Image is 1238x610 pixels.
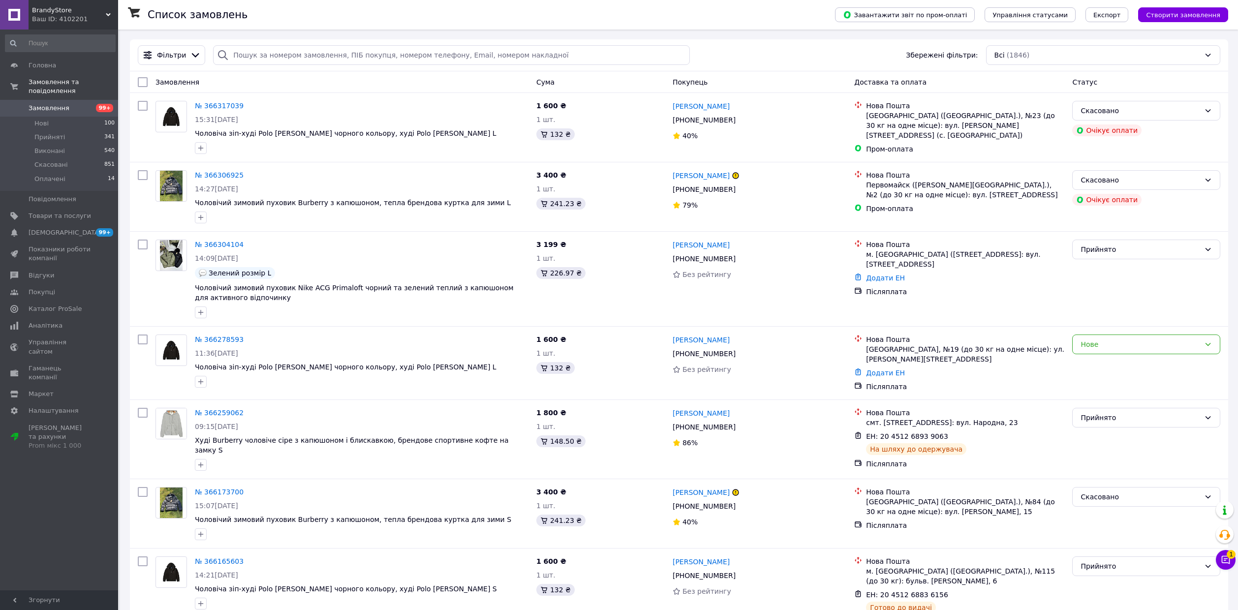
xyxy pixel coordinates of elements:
[673,171,730,181] a: [PERSON_NAME]
[195,516,511,523] a: Чоловічий зимовий пуховик Burberry з капюшоном, тепла брендова куртка для зими S
[104,119,115,128] span: 100
[195,185,238,193] span: 14:27[DATE]
[673,101,730,111] a: [PERSON_NAME]
[866,204,1064,213] div: Пром-оплата
[29,305,82,313] span: Каталог ProSale
[157,50,186,60] span: Фільтри
[536,515,586,526] div: 241.23 ₴
[1081,412,1200,423] div: Прийнято
[195,284,514,302] a: Чоловічий зимовий пуховик Nike ACG Primaloft чорний та зелений теплий з капюшоном для активного в...
[195,488,244,496] a: № 366173700
[155,556,187,588] a: Фото товару
[161,335,181,366] img: Фото товару
[1216,550,1236,570] button: Чат з покупцем1
[195,363,496,371] span: Чоловіча зіп-худі Polo [PERSON_NAME] чорного кольору, худі Polo [PERSON_NAME] L
[866,180,1064,200] div: Первомайск ([PERSON_NAME][GEOGRAPHIC_DATA].), №2 (до 30 кг на одне місце): вул. [STREET_ADDRESS]
[682,439,698,447] span: 86%
[29,104,69,113] span: Замовлення
[1081,561,1200,572] div: Прийнято
[1138,7,1228,22] button: Створити замовлення
[866,369,905,377] a: Додати ЕН
[866,249,1064,269] div: м. [GEOGRAPHIC_DATA] ([STREET_ADDRESS]: вул. [STREET_ADDRESS]
[536,571,556,579] span: 1 шт.
[536,198,586,210] div: 241.23 ₴
[155,487,187,518] a: Фото товару
[1081,339,1200,350] div: Нове
[536,171,566,179] span: 3 400 ₴
[985,7,1076,22] button: Управління статусами
[161,101,181,132] img: Фото товару
[992,11,1068,19] span: Управління статусами
[682,518,698,526] span: 40%
[671,183,738,196] div: [PHONE_NUMBER]
[34,133,65,142] span: Прийняті
[195,423,238,430] span: 09:15[DATE]
[195,436,509,454] a: Худі Burberry чоловіче сіре з капюшоном і блискавкою, брендове спортивне кофте на замку S
[1072,78,1097,86] span: Статус
[195,102,244,110] a: № 366317039
[104,147,115,155] span: 540
[536,185,556,193] span: 1 шт.
[536,102,566,110] span: 1 600 ₴
[155,170,187,202] a: Фото товару
[1007,51,1030,59] span: (1846)
[866,591,948,599] span: ЕН: 20 4512 6883 6156
[1081,244,1200,255] div: Прийнято
[29,424,91,451] span: [PERSON_NAME] та рахунки
[906,50,978,60] span: Збережені фільтри:
[155,335,187,366] a: Фото товару
[536,78,555,86] span: Cума
[195,409,244,417] a: № 366259062
[195,349,238,357] span: 11:36[DATE]
[29,271,54,280] span: Відгуки
[195,335,244,343] a: № 366278593
[32,6,106,15] span: BrandyStore
[29,364,91,382] span: Гаманець компанії
[195,254,238,262] span: 14:09[DATE]
[34,119,49,128] span: Нові
[195,116,238,123] span: 15:31[DATE]
[866,335,1064,344] div: Нова Пошта
[536,488,566,496] span: 3 400 ₴
[866,443,966,455] div: На шляху до одержувача
[29,288,55,297] span: Покупці
[104,160,115,169] span: 851
[29,245,91,263] span: Показники роботи компанії
[29,338,91,356] span: Управління сайтом
[29,212,91,220] span: Товари та послуги
[673,240,730,250] a: [PERSON_NAME]
[29,390,54,398] span: Маркет
[148,9,248,21] h1: Список замовлень
[866,101,1064,111] div: Нова Пошта
[29,78,118,95] span: Замовлення та повідомлення
[195,502,238,510] span: 15:07[DATE]
[195,557,244,565] a: № 366165603
[195,129,496,137] span: Чоловіча зіп-худі Polo [PERSON_NAME] чорного кольору, худі Polo [PERSON_NAME] L
[160,171,183,201] img: Фото товару
[1093,11,1121,19] span: Експорт
[682,366,731,373] span: Без рейтингу
[673,335,730,345] a: [PERSON_NAME]
[536,335,566,343] span: 1 600 ₴
[671,569,738,582] div: [PHONE_NUMBER]
[195,171,244,179] a: № 366306925
[866,556,1064,566] div: Нова Пошта
[536,267,586,279] div: 226.97 ₴
[195,241,244,248] a: № 366304104
[195,199,511,207] span: Чоловічий зимовий пуховик Burberry з капюшоном, тепла брендова куртка для зими L
[682,271,731,278] span: Без рейтингу
[29,441,91,450] div: Prom мікс 1 000
[213,45,690,65] input: Пошук за номером замовлення, ПІБ покупця, номером телефону, Email, номером накладної
[536,128,575,140] div: 132 ₴
[682,201,698,209] span: 79%
[682,587,731,595] span: Без рейтингу
[29,195,76,204] span: Повідомлення
[536,423,556,430] span: 1 шт.
[843,10,967,19] span: Завантажити звіт по пром-оплаті
[1227,550,1236,559] span: 1
[1072,124,1142,136] div: Очікує оплати
[866,418,1064,427] div: смт. [STREET_ADDRESS]: вул. Народна, 23
[866,170,1064,180] div: Нова Пошта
